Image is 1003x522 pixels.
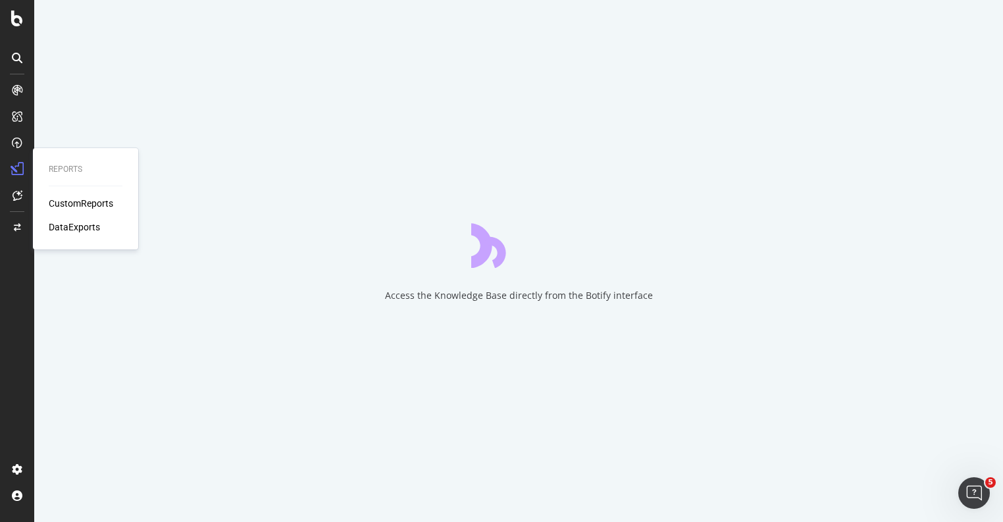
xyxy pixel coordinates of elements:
[49,164,122,175] div: Reports
[958,477,990,509] iframe: Intercom live chat
[985,477,996,488] span: 5
[471,221,566,268] div: animation
[385,289,653,302] div: Access the Knowledge Base directly from the Botify interface
[49,197,113,210] a: CustomReports
[49,221,100,234] a: DataExports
